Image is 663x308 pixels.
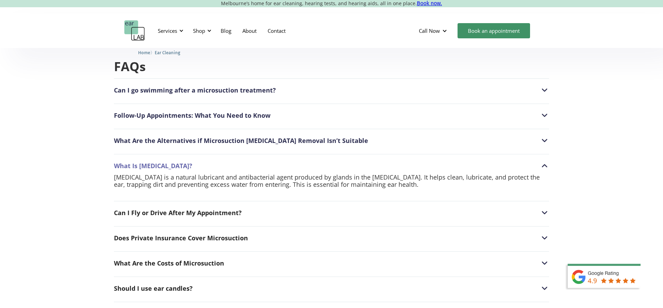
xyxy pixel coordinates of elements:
img: Follow-Up Appointments: What You Need to Know [540,111,549,120]
div: Does Private Insurance Cover Microsuction [114,234,248,241]
img: What Are the Costs of Microsuction [540,259,549,268]
div: Can I Fly or Drive After My Appointment?Can I Fly or Drive After My Appointment? [114,208,549,217]
div: Should I use ear candles? [114,285,193,292]
span: Home [138,50,150,55]
div: Follow-Up Appointments: What You Need to Know [114,112,270,119]
div: What Are the Alternatives if Microsuction [MEDICAL_DATA] Removal Isn’t Suitable [114,137,368,144]
div: Does Private Insurance Cover MicrosuctionDoes Private Insurance Cover Microsuction [114,233,549,242]
div: Can I go swimming after a microsuction treatment?Can I go swimming after a microsuction treatment? [114,86,549,95]
div: Shop [193,27,205,34]
p: [MEDICAL_DATA] is a natural lubricant and antibacterial agent produced by glands in the [MEDICAL_... [114,174,549,189]
div: What Are the Costs of MicrosuctionWhat Are the Costs of Microsuction [114,259,549,268]
img: Does Private Insurance Cover Microsuction [540,233,549,242]
nav: What Is [MEDICAL_DATA]?What Is Earwax? [114,174,549,195]
div: Call Now [413,20,454,41]
a: Ear Cleaning [155,49,180,56]
img: Can I Fly or Drive After My Appointment? [540,208,549,217]
img: Can I go swimming after a microsuction treatment? [540,86,549,95]
a: About [237,21,262,41]
div: Call Now [419,27,440,34]
div: What Are the Costs of Microsuction [114,260,224,267]
div: What Are the Alternatives if Microsuction [MEDICAL_DATA] Removal Isn’t SuitableWhat Are the Alter... [114,136,549,145]
div: Services [154,20,185,41]
img: What Is Earwax? [540,161,549,170]
div: Can I go swimming after a microsuction treatment? [114,87,276,94]
a: Blog [215,21,237,41]
a: Home [138,49,150,56]
a: Contact [262,21,291,41]
span: Ear Cleaning [155,50,180,55]
li: 〉 [138,49,155,56]
div: What Is [MEDICAL_DATA]? [114,162,192,169]
div: What Is [MEDICAL_DATA]?What Is Earwax? [114,161,549,170]
div: Services [158,27,177,34]
div: Can I Fly or Drive After My Appointment? [114,209,242,216]
a: home [124,20,145,41]
div: Should I use ear candles?Should I use ear candles? [114,284,549,293]
div: Shop [189,20,213,41]
img: What Are the Alternatives if Microsuction Earwax Removal Isn’t Suitable [540,136,549,145]
div: Follow-Up Appointments: What You Need to KnowFollow-Up Appointments: What You Need to Know [114,111,549,120]
a: Book an appointment [458,23,530,38]
h2: FAQs [114,59,549,75]
img: Should I use ear candles? [540,284,549,293]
